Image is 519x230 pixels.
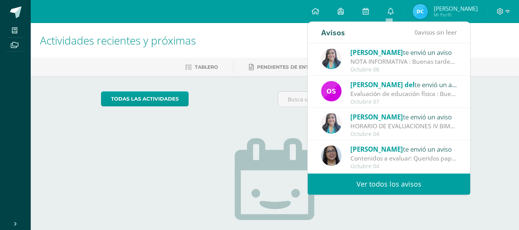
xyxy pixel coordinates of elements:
[350,80,415,89] span: [PERSON_NAME] del
[350,163,457,170] div: Octubre 04
[321,113,342,134] img: be92b6c484970536b82811644e40775c.png
[434,12,478,18] span: Mi Perfil
[350,122,457,131] div: HORARIO DE EVALUACIONES IV BIMESTRE : Queridos estudiantes Envío el horario de evaluaciones corre...
[321,49,342,69] img: be92b6c484970536b82811644e40775c.png
[350,113,403,121] span: [PERSON_NAME]
[350,48,403,57] span: [PERSON_NAME]
[350,66,457,73] div: Octubre 08
[350,145,403,154] span: [PERSON_NAME]
[350,144,457,154] div: te envió un aviso
[321,22,345,43] div: Avisos
[350,57,457,66] div: NOTA INFORMATIVA : Buenas tardes queridos padres de familia y estudiantes Envío nota informativa ...
[350,47,457,57] div: te envió un aviso
[350,89,457,98] div: Evaluación de educación física : Buenas tardes espero se encuentren bien en sus labores diarias. ...
[350,154,457,163] div: Contenidos a evaluar: Queridos papitos por este medio les comparto los contenidos que deben estud...
[350,131,457,137] div: Octubre 04
[321,146,342,166] img: 90c3bb5543f2970d9a0839e1ce488333.png
[321,81,342,101] img: bce0f8ceb38355b742bd4151c3279ece.png
[415,28,457,36] span: avisos sin leer
[257,64,323,70] span: Pendientes de entrega
[195,64,218,70] span: Tablero
[415,28,418,36] span: 0
[249,61,323,73] a: Pendientes de entrega
[185,61,218,73] a: Tablero
[350,112,457,122] div: te envió un aviso
[101,91,189,106] a: todas las Actividades
[350,79,457,89] div: te envió un aviso
[278,92,448,107] input: Busca una actividad próxima aquí...
[413,4,428,19] img: 06c843b541221984c6119e2addf5fdcd.png
[40,33,196,48] span: Actividades recientes y próximas
[434,5,478,12] span: [PERSON_NAME]
[350,99,457,105] div: Octubre 07
[308,174,470,195] a: Ver todos los avisos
